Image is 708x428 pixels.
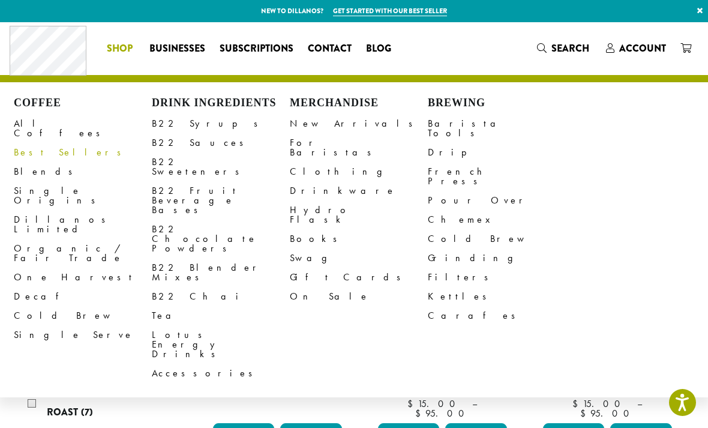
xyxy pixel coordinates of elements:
a: Search [530,38,599,58]
a: Chemex [428,210,566,229]
a: New Arrivals [290,114,428,133]
a: Clothing [290,162,428,181]
span: Account [619,41,666,55]
span: Medium-Dark Roast [47,387,117,419]
a: Decaf [14,287,152,306]
bdi: 15.00 [407,397,461,410]
a: Hydro Flask [290,200,428,229]
bdi: 95.00 [580,407,635,420]
a: B22 Sauces [152,133,290,152]
h4: Merchandise [290,97,428,110]
a: Kettles [428,287,566,306]
a: Dillanos Limited [14,210,152,239]
a: Swag [290,249,428,268]
a: Barista Tools [428,114,566,143]
span: $ [572,397,583,410]
span: $ [580,407,590,420]
a: Cold Brew [428,229,566,249]
a: One Harvest [14,268,152,287]
span: Search [551,41,589,55]
a: Lotus Energy Drinks [152,325,290,364]
h4: Coffee [14,97,152,110]
a: Organic / Fair Trade [14,239,152,268]
a: B22 Chocolate Powders [152,220,290,258]
a: French Press [428,162,566,191]
a: Shop [100,39,142,58]
a: Gift Cards [290,268,428,287]
a: B22 Syrups [152,114,290,133]
h4: Drink Ingredients [152,97,290,110]
span: Contact [308,41,352,56]
a: Single Serve [14,325,152,345]
a: Grinding [428,249,566,268]
span: Subscriptions [220,41,293,56]
a: Books [290,229,428,249]
a: Best Sellers [14,143,152,162]
span: Businesses [149,41,205,56]
span: $ [407,397,418,410]
a: Drip [428,143,566,162]
a: Cold Brew [14,306,152,325]
a: Ava BlondeRated 5.00 out of 5 [375,209,510,418]
a: B22 Blender Mixes [152,258,290,287]
a: Pour Over [428,191,566,210]
a: B22 Fruit Beverage Bases [152,181,290,220]
span: Blog [366,41,391,56]
span: (7) [81,405,93,419]
a: Accessories [152,364,290,383]
a: Blends [14,162,152,181]
a: Get started with our best seller [333,6,447,16]
a: Carafes [428,306,566,325]
a: Tea [152,306,290,325]
a: On Sale [290,287,428,306]
bdi: 15.00 [572,397,626,410]
a: Filters [428,268,566,287]
a: DillonsRated 5.00 out of 5 [540,209,675,418]
bdi: 95.00 [415,407,470,420]
a: All Coffees [14,114,152,143]
span: – [472,397,477,410]
a: B22 Chai [152,287,290,306]
a: Single Origins [14,181,152,210]
span: – [637,397,642,410]
a: For Baristas [290,133,428,162]
span: $ [415,407,425,420]
h4: Brewing [428,97,566,110]
span: Shop [107,41,133,56]
a: B22 Sweeteners [152,152,290,181]
a: Drinkware [290,181,428,200]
